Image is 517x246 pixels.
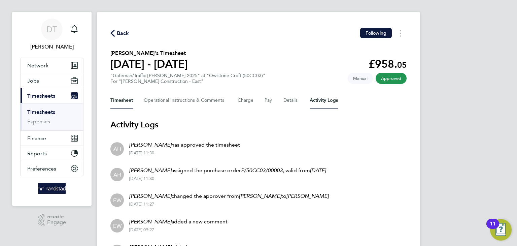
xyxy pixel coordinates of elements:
[27,135,46,142] span: Finance
[129,141,240,149] p: has approved the timesheet
[239,193,281,199] em: [PERSON_NAME]
[110,168,124,181] div: Adam Hunt
[376,73,407,84] span: This timesheet has been approved.
[265,92,273,109] button: Pay
[113,171,121,178] span: AH
[20,19,83,51] a: DT[PERSON_NAME]
[110,49,188,57] h2: [PERSON_NAME]'s Timesheet
[110,193,124,207] div: Emma Wells
[129,166,326,175] p: assigned the purchase order , valid from
[27,118,50,125] a: Expenses
[27,93,55,99] span: Timesheets
[38,183,66,194] img: randstad-logo-retina.png
[20,183,83,194] a: Go to home page
[348,73,373,84] span: This timesheet was manually created.
[113,196,122,204] span: EW
[490,219,512,241] button: Open Resource Center, 11 new notifications
[360,28,392,38] button: Following
[241,167,283,174] em: P/50CC03/00003
[110,73,265,84] div: "Gateman/Traffic [PERSON_NAME] 2025" at "Owlstone Croft (50CC03)"
[117,29,129,37] span: Back
[21,103,83,130] div: Timesheets
[21,88,83,103] button: Timesheets
[27,150,47,157] span: Reports
[47,214,66,220] span: Powered by
[110,29,129,37] button: Back
[21,131,83,146] button: Finance
[490,224,496,233] div: 11
[394,28,407,38] button: Timesheets Menu
[110,79,265,84] div: For "[PERSON_NAME] Construction - East"
[27,78,39,84] span: Jobs
[110,92,133,109] button: Timesheet
[397,60,407,70] span: 05
[129,176,326,181] div: [DATE] 11:30
[110,57,188,71] h1: [DATE] - [DATE]
[310,167,326,174] em: [DATE]
[20,43,83,51] span: Daniel Tisseyre
[12,12,92,206] nav: Main navigation
[110,142,124,156] div: Adam Hunt
[113,145,121,153] span: AH
[129,192,329,200] p: changed the approver from to
[283,92,299,109] button: Details
[110,219,124,233] div: Emma Wells
[238,92,254,109] button: Charge
[129,193,171,199] em: [PERSON_NAME]
[369,58,407,70] app-decimal: £958.
[129,218,171,225] em: [PERSON_NAME]
[21,161,83,176] button: Preferences
[129,150,240,156] div: [DATE] 11:30
[38,214,66,227] a: Powered byEngage
[129,227,228,233] div: [DATE] 09:27
[129,167,171,174] em: [PERSON_NAME]
[310,92,338,109] button: Activity Logs
[27,165,56,172] span: Preferences
[286,193,329,199] em: [PERSON_NAME]
[27,109,55,115] a: Timesheets
[21,146,83,161] button: Reports
[110,119,407,130] h3: Activity Logs
[21,73,83,88] button: Jobs
[366,30,386,36] span: Following
[21,58,83,73] button: Network
[144,92,227,109] button: Operational Instructions & Comments
[129,142,171,148] em: [PERSON_NAME]
[129,218,228,226] p: added a new comment
[47,220,66,225] span: Engage
[46,25,57,34] span: DT
[129,202,329,207] div: [DATE] 11:27
[27,62,48,69] span: Network
[113,222,122,229] span: EW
